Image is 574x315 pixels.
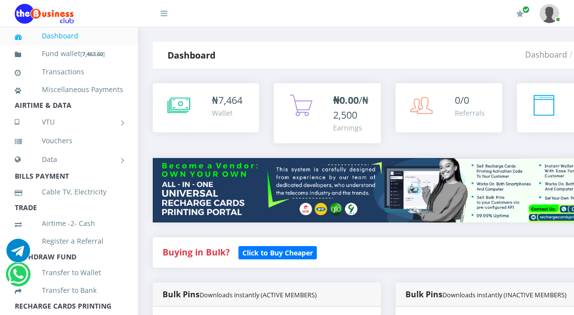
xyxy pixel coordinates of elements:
[15,181,123,203] a: Cable TV, Electricity
[15,78,123,101] a: Miscellaneous Payments
[82,50,103,58] b: 7,463.60
[15,279,123,302] a: Transfer to Bank
[396,83,502,132] a: 0/0 Referrals
[15,230,123,252] a: Register a Referral
[6,246,30,262] a: Chat for support
[333,123,371,133] div: Earnings
[522,6,530,13] span: Renew/Upgrade Subscription
[168,49,215,61] strong: Dashboard
[218,94,242,107] span: 7,464
[333,94,359,107] b: ₦0.00
[455,94,469,107] span: 0/0
[8,270,28,286] a: Chat for support
[516,10,524,18] i: Renew/Upgrade Subscription
[163,289,317,300] strong: Bulk Pins
[442,290,567,299] small: Downloads instantly (INACTIVE MEMBERS)
[15,42,123,65] a: Fund wallet[7,463.60]
[163,246,230,258] strong: Buying in Bulk?
[15,212,123,235] a: Airtime -2- Cash
[333,94,369,122] span: /₦2,500
[15,129,123,152] a: Vouchers
[15,261,123,284] a: Transfer to Wallet
[15,61,123,83] a: Transactions
[15,110,123,134] a: VTU
[212,93,242,108] div: ₦
[15,4,74,24] img: Logo
[15,25,123,47] a: Dashboard
[15,147,123,172] a: Data
[212,108,242,118] div: Wallet
[274,83,380,143] a: ₦0.00/₦2,500 Earnings
[200,290,317,299] small: Downloads instantly (ACTIVE MEMBERS)
[153,83,259,132] a: ₦7,464 Wallet
[242,248,313,257] b: Click to Buy Cheaper
[80,50,105,58] small: [ ]
[455,108,485,118] div: Referrals
[238,246,317,258] a: Click to Buy Cheaper
[405,289,567,300] strong: Bulk Pins
[540,4,559,23] img: User
[525,49,567,60] a: Dashboard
